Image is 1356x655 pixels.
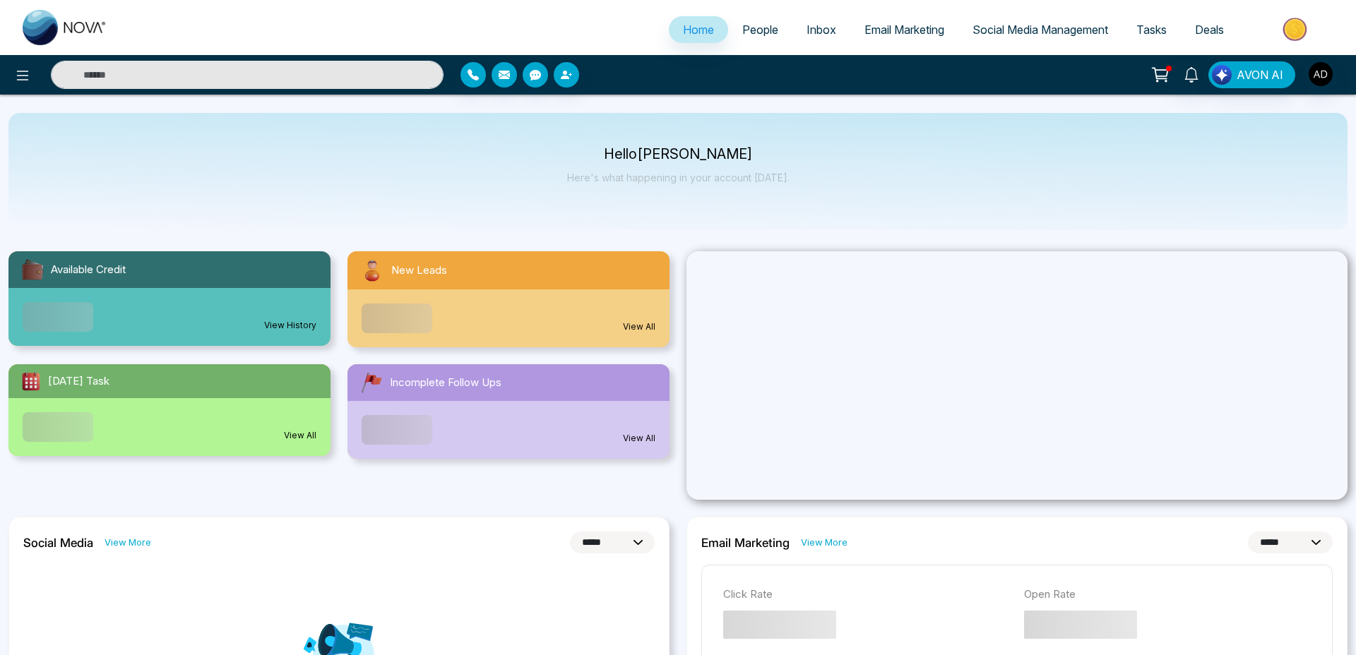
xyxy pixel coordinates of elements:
[723,587,1010,603] p: Click Rate
[567,172,790,184] p: Here's what happening in your account [DATE].
[1024,587,1311,603] p: Open Rate
[864,23,944,37] span: Email Marketing
[284,429,316,442] a: View All
[264,319,316,332] a: View History
[683,23,714,37] span: Home
[105,536,151,549] a: View More
[669,16,728,43] a: Home
[48,373,109,390] span: [DATE] Task
[51,262,126,278] span: Available Credit
[359,257,386,284] img: newLeads.svg
[339,364,678,459] a: Incomplete Follow UpsView All
[701,536,790,550] h2: Email Marketing
[623,320,655,333] a: View All
[391,263,447,279] span: New Leads
[728,16,792,43] a: People
[1181,16,1238,43] a: Deals
[359,370,384,395] img: followUps.svg
[20,370,42,392] img: todayTask.svg
[958,16,1122,43] a: Social Media Management
[390,375,501,391] span: Incomplete Follow Ups
[623,432,655,445] a: View All
[1122,16,1181,43] a: Tasks
[1309,62,1333,86] img: User Avatar
[801,536,847,549] a: View More
[792,16,850,43] a: Inbox
[1208,61,1295,88] button: AVON AI
[1195,23,1224,37] span: Deals
[339,251,678,347] a: New LeadsView All
[807,23,836,37] span: Inbox
[973,23,1108,37] span: Social Media Management
[23,10,107,45] img: Nova CRM Logo
[20,257,45,282] img: availableCredit.svg
[850,16,958,43] a: Email Marketing
[1136,23,1167,37] span: Tasks
[1245,13,1348,45] img: Market-place.gif
[1212,65,1232,85] img: Lead Flow
[1237,66,1283,83] span: AVON AI
[567,148,790,160] p: Hello [PERSON_NAME]
[742,23,778,37] span: People
[23,536,93,550] h2: Social Media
